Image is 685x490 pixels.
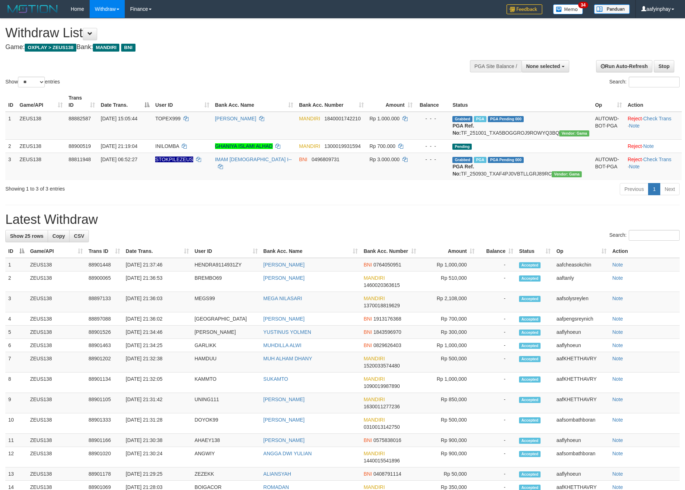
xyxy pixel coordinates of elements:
[86,245,123,258] th: Trans ID: activate to sort column ascending
[5,272,27,292] td: 2
[263,451,312,456] a: ANGGA DWI YULIAN
[363,471,372,477] span: BNI
[609,245,680,258] th: Action
[192,447,261,467] td: ANGWIY
[418,115,447,122] div: - - -
[519,343,541,349] span: Accepted
[66,91,98,112] th: Trans ID: activate to sort column ascending
[612,451,623,456] a: Note
[263,275,305,281] a: [PERSON_NAME]
[516,245,553,258] th: Status: activate to sort column ascending
[629,123,640,129] a: Note
[419,292,477,312] td: Rp 2,108,000
[155,116,181,121] span: TOPEX999
[363,262,372,268] span: BNI
[612,342,623,348] a: Note
[215,116,256,121] a: [PERSON_NAME]
[654,60,674,72] a: Stop
[123,447,192,467] td: [DATE] 21:30:24
[609,230,680,241] label: Search:
[419,258,477,272] td: Rp 1,000,000
[452,123,474,136] b: PGA Ref. No:
[98,91,152,112] th: Date Trans.: activate to sort column descending
[215,157,292,162] a: IMAM [DEMOGRAPHIC_DATA] I--
[192,312,261,326] td: [GEOGRAPHIC_DATA]
[27,434,86,447] td: ZEUS138
[592,112,625,140] td: AUTOWD-BOT-PGA
[526,63,560,69] span: None selected
[5,91,17,112] th: ID
[620,183,648,195] a: Previous
[374,262,401,268] span: Copy 0764050951 to clipboard
[27,467,86,481] td: ZEUS138
[324,143,361,149] span: Copy 1300019931594 to clipboard
[86,373,123,393] td: 88901134
[5,467,27,481] td: 13
[86,447,123,467] td: 88901020
[10,233,43,239] span: Show 25 rows
[477,467,516,481] td: -
[101,143,137,149] span: [DATE] 21:19:04
[519,451,541,457] span: Accepted
[553,393,609,413] td: aafKHETTHAVRY
[612,275,623,281] a: Note
[419,326,477,339] td: Rp 300,000
[52,233,65,239] span: Copy
[477,326,516,339] td: -
[86,339,123,352] td: 88901463
[552,171,582,177] span: Vendor URL: https://trx31.1velocity.biz
[506,4,542,14] img: Feedback.jpg
[86,413,123,434] td: 88901333
[121,44,135,52] span: BNI
[86,467,123,481] td: 88901178
[609,77,680,87] label: Search:
[263,484,289,490] a: ROMADAN
[192,258,261,272] td: HENDRA9114931ZY
[363,363,400,369] span: Copy 1520033574480 to clipboard
[27,245,86,258] th: Game/API: activate to sort column ascending
[553,352,609,373] td: aafKHETTHAVRY
[263,417,305,423] a: [PERSON_NAME]
[477,339,516,352] td: -
[27,312,86,326] td: ZEUS138
[625,91,682,112] th: Action
[152,91,212,112] th: User ID: activate to sort column ascending
[629,164,640,169] a: Note
[212,91,296,112] th: Bank Acc. Name: activate to sort column ascending
[155,157,193,162] span: Nama rekening ada tanda titik/strip, harap diedit
[101,157,137,162] span: [DATE] 06:52:27
[155,143,179,149] span: INILOMBA
[519,296,541,302] span: Accepted
[5,292,27,312] td: 3
[68,143,91,149] span: 88900519
[612,397,623,402] a: Note
[629,77,680,87] input: Search:
[612,471,623,477] a: Note
[123,393,192,413] td: [DATE] 21:31:42
[123,272,192,292] td: [DATE] 21:36:53
[643,143,654,149] a: Note
[477,292,516,312] td: -
[612,437,623,443] a: Note
[363,397,385,402] span: MANDIRI
[263,356,312,361] a: MUH ALHAM DHANY
[419,467,477,481] td: Rp 50,000
[419,272,477,292] td: Rp 510,000
[215,143,273,149] a: GHANIYA ISLAMI ALHAD
[5,245,27,258] th: ID: activate to sort column descending
[27,447,86,467] td: ZEUS138
[370,143,395,149] span: Rp 700.000
[5,212,680,227] h1: Latest Withdraw
[27,413,86,434] td: ZEUS138
[299,116,320,121] span: MANDIRI
[5,44,449,51] h4: Game: Bank:
[477,258,516,272] td: -
[612,329,623,335] a: Note
[5,373,27,393] td: 8
[263,376,288,382] a: SUKAMTO
[27,373,86,393] td: ZEUS138
[477,272,516,292] td: -
[192,373,261,393] td: KAMMTO
[452,116,472,122] span: Grabbed
[519,356,541,362] span: Accepted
